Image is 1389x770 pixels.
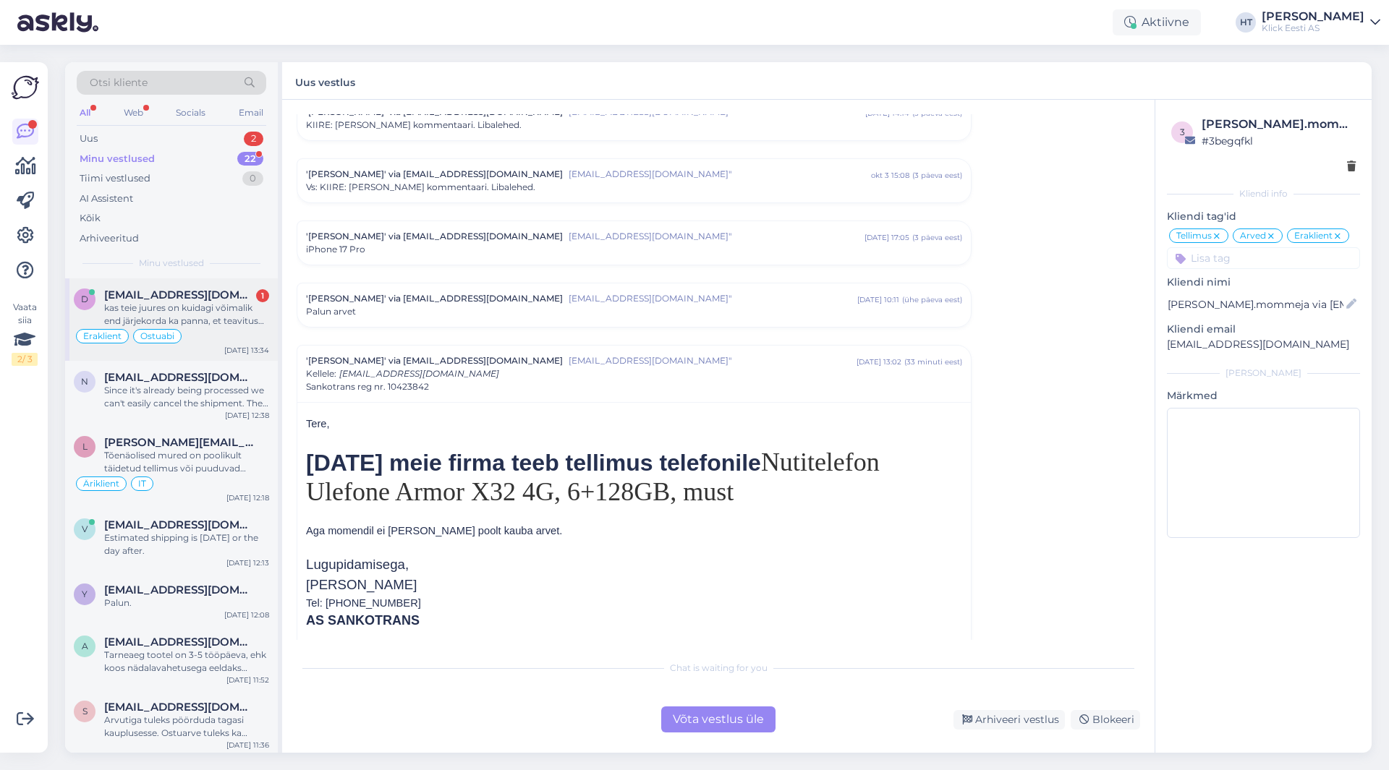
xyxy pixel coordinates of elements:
p: Tere, [306,416,962,432]
span: s [82,706,88,716]
span: [EMAIL_ADDRESS][DOMAIN_NAME]" [569,168,871,181]
div: [DATE] 12:38 [225,410,269,421]
label: Uus vestlus [295,71,355,90]
span: Eraklient [83,332,122,341]
div: 22 [237,152,263,166]
span: AS SANKOTRANS [306,613,420,628]
input: Lisa nimi [1168,296,1343,312]
span: iPhone 17 Pro [306,243,365,256]
div: HT [1236,12,1256,33]
span: Äriklient [83,479,119,488]
span: nikjj17@gmail.com [104,371,255,384]
input: Lisa tag [1167,247,1360,269]
span: andreloikmann@gmail.com [104,636,255,649]
span: IT [138,479,146,488]
div: # 3begqfkl [1202,133,1356,149]
span: '[PERSON_NAME]' via [EMAIL_ADDRESS][DOMAIN_NAME] [306,230,563,243]
span: v [82,523,88,534]
div: Kõik [80,211,101,226]
div: Kliendi info [1167,187,1360,200]
span: [EMAIL_ADDRESS][DOMAIN_NAME]" [569,230,865,243]
div: kas teie juures on kuidagi võimalik end järjekorda ka panna, et teavitus saada juhul kui mõni pea... [104,301,269,328]
span: [PERSON_NAME] [306,577,417,592]
span: [EMAIL_ADDRESS][DOMAIN_NAME]" [569,354,857,367]
div: [PERSON_NAME] [1167,367,1360,380]
div: ( 33 minuti eest ) [904,356,962,367]
div: [DATE] 10:11 [857,294,899,305]
div: ( 3 päeva eest ) [912,170,962,181]
span: yllar.vorno@gmail.com [104,583,255,596]
div: Chat is waiting for you [297,662,1140,675]
div: Arvutiga tuleks pöörduda tagasi kauplusesse. Ostuarve tuleks ka [PERSON_NAME], juhul kui on tarvi... [104,714,269,740]
span: [EMAIL_ADDRESS][DOMAIN_NAME] [339,368,499,379]
span: Palun arvet [306,305,356,318]
span: y [82,589,88,599]
div: Tiimi vestlused [80,171,150,186]
div: ( 3 päeva eest ) [912,232,962,243]
span: [EMAIL_ADDRESS][DOMAIN_NAME]" [569,292,857,305]
div: [DATE] 17:05 [865,232,909,243]
div: Tõenäolised mured on poolikult täidetud tellimus või puuduvad õigused. Krediidi puhul võib samuti... [104,449,269,475]
div: 0 [242,171,263,186]
span: Tel: [PHONE_NUMBER] [306,597,421,609]
span: Otsi kliente [90,75,148,90]
div: [PERSON_NAME].mommeja via [EMAIL_ADDRESS][DOMAIN_NAME] [1202,116,1356,133]
div: Arhiveeritud [80,231,139,246]
span: lauri@uusmaa.ee [104,436,255,449]
div: [DATE] 13:34 [224,345,269,356]
p: Kliendi email [1167,322,1360,337]
div: Klick Eesti AS [1262,22,1364,34]
img: Askly Logo [12,74,39,101]
span: Vs: KIIRE: [PERSON_NAME] kommentaari. Libalehed. [306,181,535,194]
span: d [81,294,88,304]
div: [DATE] 12:08 [224,609,269,620]
div: Email [236,103,266,122]
span: '[PERSON_NAME]' via [EMAIL_ADDRESS][DOMAIN_NAME] [306,354,563,367]
span: Kellele : [306,368,336,379]
span: Tellimus [1176,231,1212,240]
span: veta@veta.ee [104,518,255,531]
div: Uus [80,132,98,146]
div: Estimated shipping is [DATE] or the day after. [104,531,269,557]
span: a [82,641,88,651]
p: Kliendi nimi [1167,275,1360,290]
div: All [77,103,93,122]
div: okt 3 15:08 [871,170,909,181]
span: Lugupidamisega, [306,557,409,572]
div: Palun. [104,596,269,609]
span: '[PERSON_NAME]' via [EMAIL_ADDRESS][DOMAIN_NAME] [306,292,563,305]
div: Since it's already being processed we can't easily cancel the shipment. The parcel is going to ar... [104,384,269,410]
div: [DATE] 12:13 [226,557,269,568]
div: [DATE] 11:36 [226,740,269,750]
span: KIIRE: [PERSON_NAME] kommentaari. Libalehed. [306,119,522,132]
div: AI Assistent [80,192,133,206]
span: 3 [1180,127,1185,137]
span: Sankotrans reg nr. 10423842 [306,380,429,393]
div: 2 / 3 [12,353,38,366]
div: 1 [256,289,269,302]
span: Arved [1240,231,1266,240]
p: Märkmed [1167,388,1360,403]
div: ( ühe päeva eest ) [902,294,962,305]
a: [PERSON_NAME]Klick Eesti AS [1262,11,1380,34]
div: [PERSON_NAME] [1262,11,1364,22]
p: Aga momendil ei [PERSON_NAME] poolt kauba arvet. [306,523,962,539]
div: Blokeeri [1071,710,1140,730]
span: l [82,441,88,452]
div: [DATE] 11:52 [226,675,269,685]
p: Kliendi tag'id [1167,209,1360,224]
div: Socials [173,103,208,122]
span: n [81,376,88,387]
div: Tarneaeg tootel on 3-5 tööpäeva, ehk koos nädalavahetusega eeldaks tarnet automaati homse/ülehoms... [104,649,269,675]
span: sander1kallas1@gmail.com [104,701,255,714]
div: Arhiveeri vestlus [953,710,1065,730]
div: 2 [244,132,263,146]
p: [EMAIL_ADDRESS][DOMAIN_NAME] [1167,337,1360,352]
div: [DATE] 12:18 [226,492,269,503]
span: Minu vestlused [139,257,204,270]
span: Eraklient [1294,231,1333,240]
span: deemsongt@gmail.com [104,288,255,301]
div: Web [121,103,146,122]
div: Vaata siia [12,301,38,366]
div: Võta vestlus üle [661,706,776,732]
